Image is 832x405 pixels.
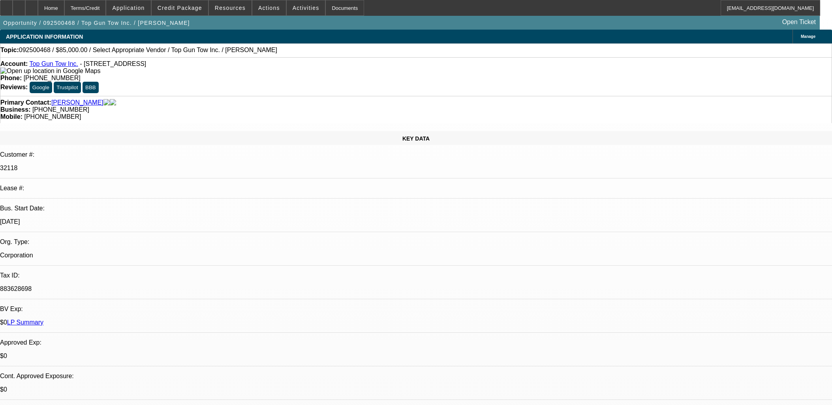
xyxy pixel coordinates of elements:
strong: Mobile: [0,113,23,120]
strong: Primary Contact: [0,99,51,106]
span: Credit Package [158,5,202,11]
button: BBB [83,82,99,93]
a: View Google Maps [0,67,100,74]
span: Activities [293,5,319,11]
span: Actions [258,5,280,11]
strong: Business: [0,106,30,113]
a: Top Gun Tow Inc. [29,60,78,67]
strong: Reviews: [0,84,28,90]
strong: Phone: [0,75,22,81]
span: [PHONE_NUMBER] [24,75,81,81]
img: facebook-icon.png [103,99,110,106]
button: Application [106,0,150,15]
span: APPLICATION INFORMATION [6,34,83,40]
span: [PHONE_NUMBER] [24,113,81,120]
span: Manage [801,34,815,39]
strong: Topic: [0,47,19,54]
a: LP Summary [7,319,43,326]
span: [PHONE_NUMBER] [32,106,89,113]
button: Google [30,82,52,93]
span: Opportunity / 092500468 / Top Gun Tow Inc. / [PERSON_NAME] [3,20,190,26]
button: Resources [209,0,252,15]
span: - [STREET_ADDRESS] [80,60,146,67]
span: Application [112,5,145,11]
a: [PERSON_NAME] [51,99,103,106]
button: Credit Package [152,0,208,15]
button: Actions [252,0,286,15]
strong: Account: [0,60,28,67]
button: Trustpilot [54,82,81,93]
span: KEY DATA [402,135,430,142]
img: Open up location in Google Maps [0,67,100,75]
button: Activities [287,0,325,15]
span: Resources [215,5,246,11]
span: 092500468 / $85,000.00 / Select Appropriate Vendor / Top Gun Tow Inc. / [PERSON_NAME] [19,47,277,54]
a: Open Ticket [779,15,819,29]
img: linkedin-icon.png [110,99,116,106]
